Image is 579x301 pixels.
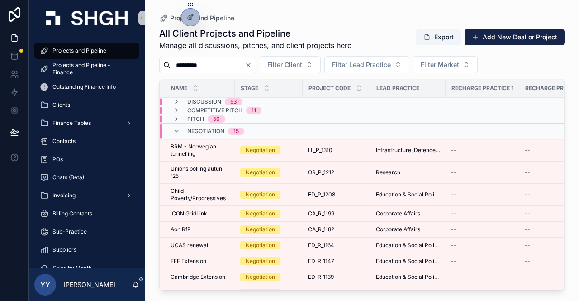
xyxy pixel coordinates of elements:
[246,241,275,249] div: Negotiation
[52,119,91,127] span: Finance Tables
[52,246,76,253] span: Suppliers
[451,242,456,249] span: --
[267,60,302,69] span: Filter Client
[308,85,351,92] span: Project Code
[240,191,297,199] a: Negotiation
[376,147,440,154] a: Infrastructure, Defence, Industrial, Transport
[451,258,514,265] a: --
[52,101,70,109] span: Clients
[52,138,76,145] span: Contacts
[187,98,221,105] span: Discussion
[260,56,321,73] button: Select Button
[159,14,234,23] a: Projects and Pipeline
[34,242,139,258] a: Suppliers
[252,107,256,114] div: 11
[34,115,139,131] a: Finance Tables
[52,83,116,91] span: Outstanding Finance Info
[159,27,351,40] h1: All Client Projects and Pipeline
[376,226,420,233] span: Corporate Affairs
[376,242,440,249] a: Education & Social Policy
[525,289,530,296] span: --
[308,147,365,154] a: HI_P_1310
[34,97,139,113] a: Clients
[376,210,440,217] a: Corporate Affairs
[525,210,530,217] span: --
[171,258,206,265] span: FFF Extension
[376,85,419,92] span: Lead Practice
[171,143,229,158] span: BRM - Norwegian tunnelling
[308,289,365,296] a: ED_R_1138
[308,226,334,233] span: CA_R_1182
[451,273,456,281] span: --
[308,191,365,198] a: ED_P_1208
[171,273,225,281] span: Cambridge Extension
[246,257,275,265] div: Negotiation
[246,289,275,297] div: Negotiation
[187,115,204,123] span: Pitch
[451,191,514,198] a: --
[40,279,50,290] span: YY
[52,192,76,199] span: Invoicing
[171,226,191,233] span: Aon RfP
[246,191,275,199] div: Negotiation
[308,169,365,176] a: OR_P_1212
[240,210,297,218] a: Negotiation
[171,258,229,265] a: FFF Extension
[451,210,514,217] a: --
[308,191,335,198] span: ED_P_1208
[525,147,530,154] span: --
[451,226,514,233] a: --
[240,289,297,297] a: Negotiation
[451,210,456,217] span: --
[52,264,92,272] span: Sales by Month
[376,258,440,265] a: Education & Social Policy
[241,85,258,92] span: Stage
[171,289,229,296] a: York extension
[525,258,530,265] span: --
[451,289,514,296] a: --
[376,289,440,296] span: Education & Social Policy
[308,258,365,265] a: ED_R_1147
[451,169,514,176] a: --
[308,147,332,154] span: HI_P_1310
[451,289,456,296] span: --
[159,40,351,51] span: Manage all discussions, pitches, and client projects here
[451,169,456,176] span: --
[52,156,63,163] span: POs
[171,187,229,202] a: Child Poverty/Progressives
[324,56,409,73] button: Select Button
[34,133,139,149] a: Contacts
[376,210,420,217] span: Corporate Affairs
[376,191,440,198] a: Education & Social Policy
[171,242,208,249] span: UCAS renewal
[376,273,440,281] a: Education & Social Policy
[246,225,275,234] div: Negotiation
[308,242,334,249] span: ED_R_1164
[240,146,297,154] a: Negotiation
[465,29,565,45] button: Add New Deal or Project
[171,289,209,296] span: York extension
[308,169,334,176] span: OR_P_1212
[171,210,229,217] a: iCON GridLink
[34,43,139,59] a: Projects and Pipeline
[52,210,92,217] span: Billing Contacts
[308,273,334,281] span: ED_R_1139
[187,128,224,135] span: Negotiation
[171,210,207,217] span: iCON GridLink
[451,85,513,92] span: Recharge Practice 1
[308,242,365,249] a: ED_R_1164
[34,224,139,240] a: Sub-Practice
[451,242,514,249] a: --
[525,273,530,281] span: --
[308,273,365,281] a: ED_R_1139
[451,273,514,281] a: --
[451,147,514,154] a: --
[34,169,139,186] a: Chats (Beta)
[451,191,456,198] span: --
[525,169,530,176] span: --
